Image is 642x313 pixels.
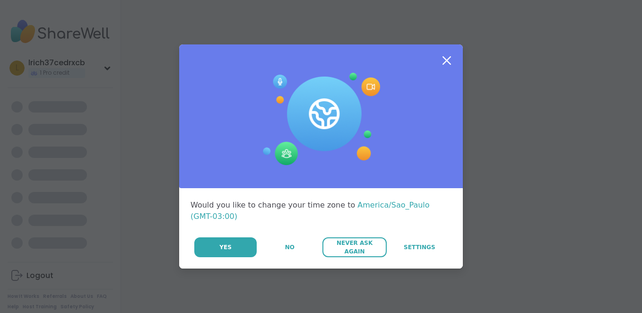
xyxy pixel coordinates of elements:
button: Yes [194,237,257,257]
span: Settings [404,243,435,252]
span: No [285,243,295,252]
a: Settings [388,237,451,257]
div: Would you like to change your time zone to [191,200,451,222]
button: No [258,237,321,257]
button: Never Ask Again [322,237,386,257]
span: Never Ask Again [327,239,382,256]
span: America/Sao_Paulo (GMT-03:00) [191,200,430,221]
img: Session Experience [262,73,380,165]
span: Yes [219,243,232,252]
